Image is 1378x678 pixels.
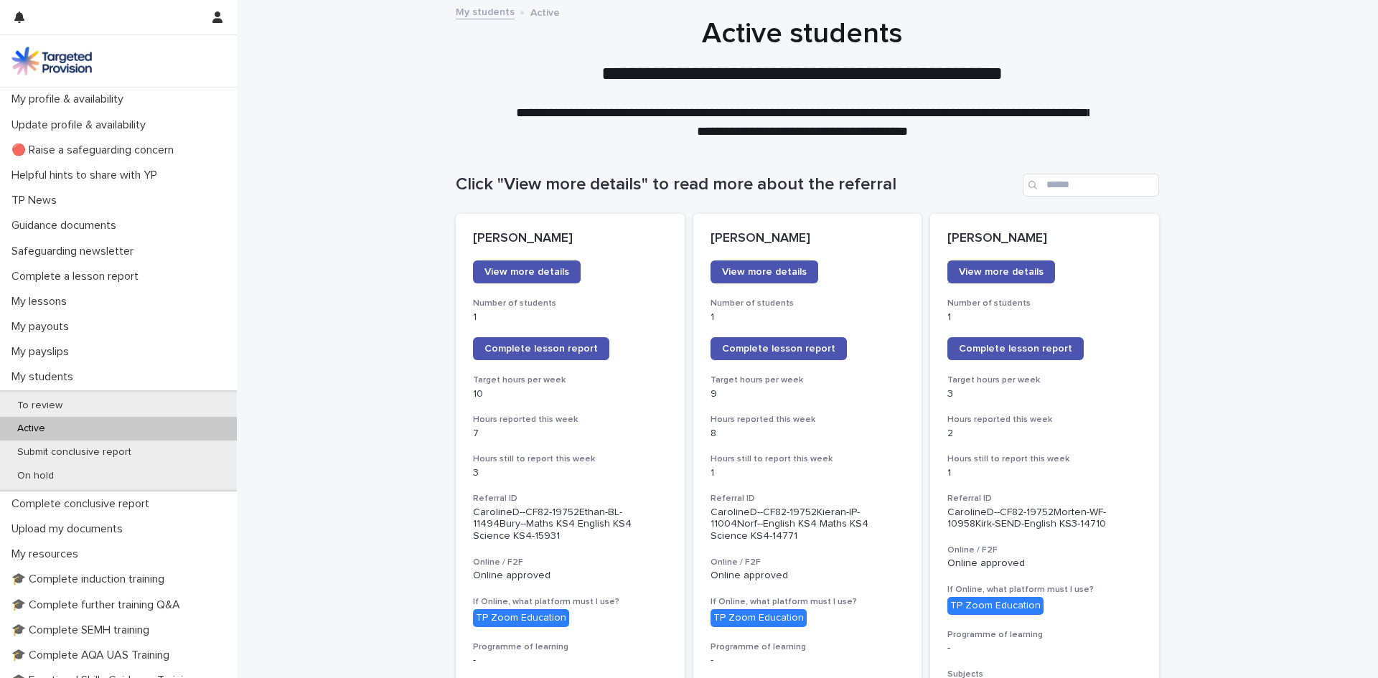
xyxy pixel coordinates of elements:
[947,467,1142,479] p: 1
[947,642,1142,654] p: -
[947,453,1142,465] h3: Hours still to report this week
[6,370,85,384] p: My students
[947,337,1084,360] a: Complete lesson report
[473,453,667,465] h3: Hours still to report this week
[711,388,905,400] p: 9
[473,414,667,425] h3: Hours reported this week
[947,375,1142,386] h3: Target hours per week
[473,641,667,653] h3: Programme of learning
[6,522,134,536] p: Upload my documents
[473,493,667,504] h3: Referral ID
[947,545,1142,556] h3: Online / F2F
[473,375,667,386] h3: Target hours per week
[530,4,560,19] p: Active
[711,557,905,568] h3: Online / F2F
[11,47,92,75] img: M5nRWzHhSzIhMunXDL62
[484,267,569,277] span: View more details
[711,453,905,465] h3: Hours still to report this week
[947,597,1044,615] div: TP Zoom Education
[6,345,80,359] p: My payslips
[711,298,905,309] h3: Number of students
[711,596,905,608] h3: If Online, what platform must I use?
[959,344,1072,354] span: Complete lesson report
[6,497,161,511] p: Complete conclusive report
[711,337,847,360] a: Complete lesson report
[6,295,78,309] p: My lessons
[473,260,581,283] a: View more details
[947,298,1142,309] h3: Number of students
[711,609,807,627] div: TP Zoom Education
[6,270,150,283] p: Complete a lesson report
[711,493,905,504] h3: Referral ID
[473,507,667,542] p: CarolineD--CF82-19752Ethan-BL-11494Bury--Maths KS4 English KS4 Science KS4-15931
[451,17,1154,51] h1: Active students
[456,3,515,19] a: My students
[6,219,128,232] p: Guidance documents
[1023,174,1159,197] input: Search
[6,598,192,612] p: 🎓 Complete further training Q&A
[473,570,667,582] p: Online approved
[947,260,1055,283] a: View more details
[711,641,905,653] h3: Programme of learning
[6,446,143,458] p: Submit conclusive report
[711,570,905,582] p: Online approved
[473,388,667,400] p: 10
[947,414,1142,425] h3: Hours reported this week
[711,507,905,542] p: CarolineD--CF82-19752Kieran-IP-11004Norf--English KS4 Maths KS4 Science KS4-14771
[6,649,181,662] p: 🎓 Complete AQA UAS Training
[473,596,667,608] h3: If Online, what platform must I use?
[947,629,1142,641] h3: Programme of learning
[711,311,905,324] p: 1
[711,414,905,425] h3: Hours reported this week
[473,557,667,568] h3: Online / F2F
[6,169,169,182] p: Helpful hints to share with YP
[473,337,609,360] a: Complete lesson report
[947,311,1142,324] p: 1
[947,493,1142,504] h3: Referral ID
[473,654,667,667] p: -
[473,231,667,247] p: [PERSON_NAME]
[947,584,1142,595] h3: If Online, what platform must I use?
[473,609,569,627] div: TP Zoom Education
[456,174,1017,195] h1: Click "View more details" to read more about the referral
[6,320,80,334] p: My payouts
[722,267,807,277] span: View more details
[6,623,161,637] p: 🎓 Complete SEMH training
[6,194,68,207] p: TP News
[6,470,65,482] p: On hold
[711,467,905,479] p: 1
[947,428,1142,440] p: 2
[6,118,157,132] p: Update profile & availability
[947,231,1142,247] p: [PERSON_NAME]
[6,423,57,435] p: Active
[484,344,598,354] span: Complete lesson report
[947,557,1142,570] p: Online approved
[6,93,135,106] p: My profile & availability
[711,260,818,283] a: View more details
[6,400,74,412] p: To review
[711,428,905,440] p: 8
[947,507,1142,531] p: CarolineD--CF82-19752Morten-WF-10958Kirk-SEND-English KS3-14710
[6,245,145,258] p: Safeguarding newsletter
[6,547,90,561] p: My resources
[711,231,905,247] p: [PERSON_NAME]
[711,375,905,386] h3: Target hours per week
[473,467,667,479] p: 3
[947,388,1142,400] p: 3
[959,267,1044,277] span: View more details
[722,344,835,354] span: Complete lesson report
[473,428,667,440] p: 7
[473,311,667,324] p: 1
[711,654,905,667] p: -
[6,143,185,157] p: 🔴 Raise a safeguarding concern
[473,298,667,309] h3: Number of students
[6,573,176,586] p: 🎓 Complete induction training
